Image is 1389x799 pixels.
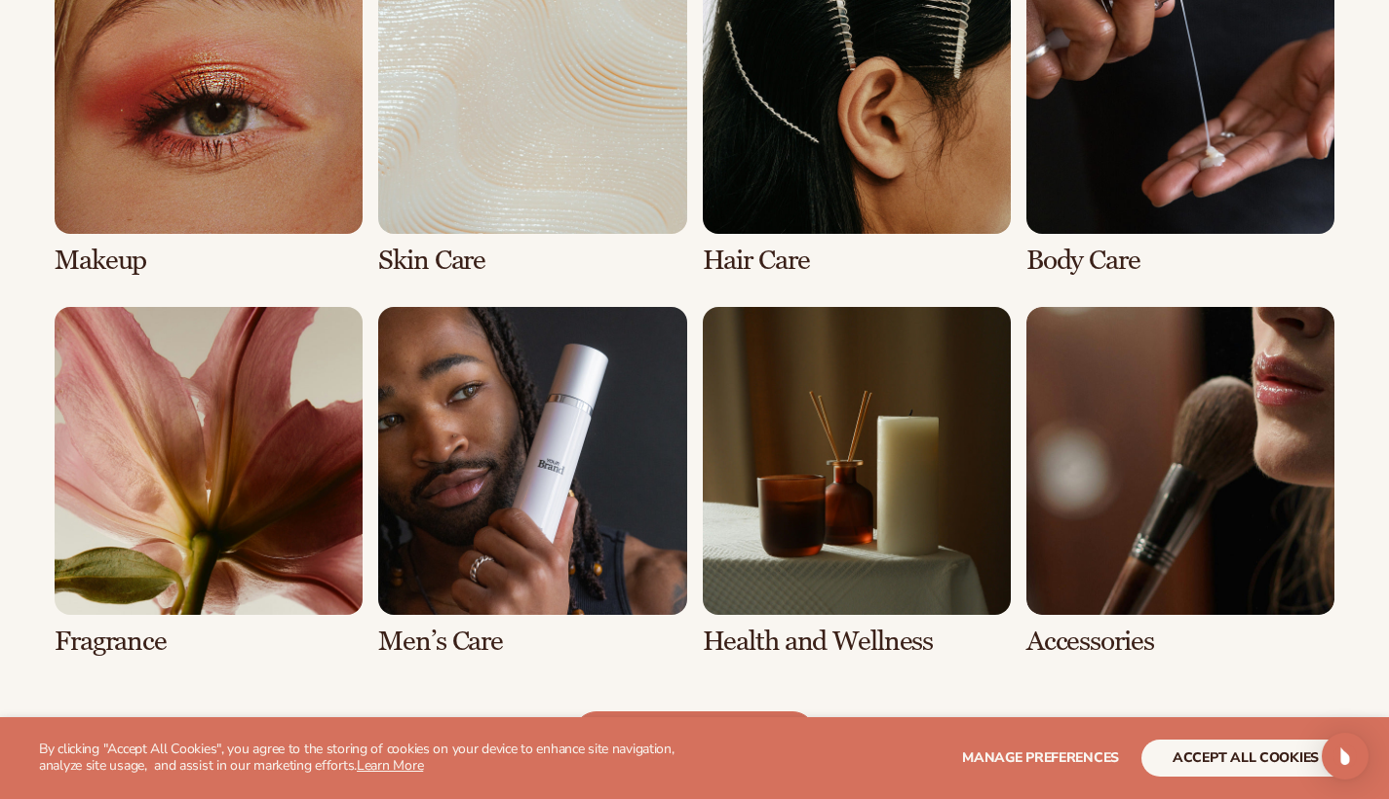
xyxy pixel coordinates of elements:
button: accept all cookies [1141,740,1350,777]
div: Open Intercom Messenger [1322,733,1369,780]
div: 6 / 8 [378,307,686,657]
h3: Makeup [55,246,363,276]
p: By clicking "Accept All Cookies", you agree to the storing of cookies on your device to enhance s... [39,742,719,775]
a: Learn More [357,756,423,775]
div: 8 / 8 [1026,307,1334,657]
button: Manage preferences [962,740,1119,777]
h3: Body Care [1026,246,1334,276]
div: 7 / 8 [703,307,1011,657]
h3: Skin Care [378,246,686,276]
h3: Hair Care [703,246,1011,276]
span: Manage preferences [962,748,1119,767]
a: view full catalog [573,711,816,758]
div: 5 / 8 [55,307,363,657]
